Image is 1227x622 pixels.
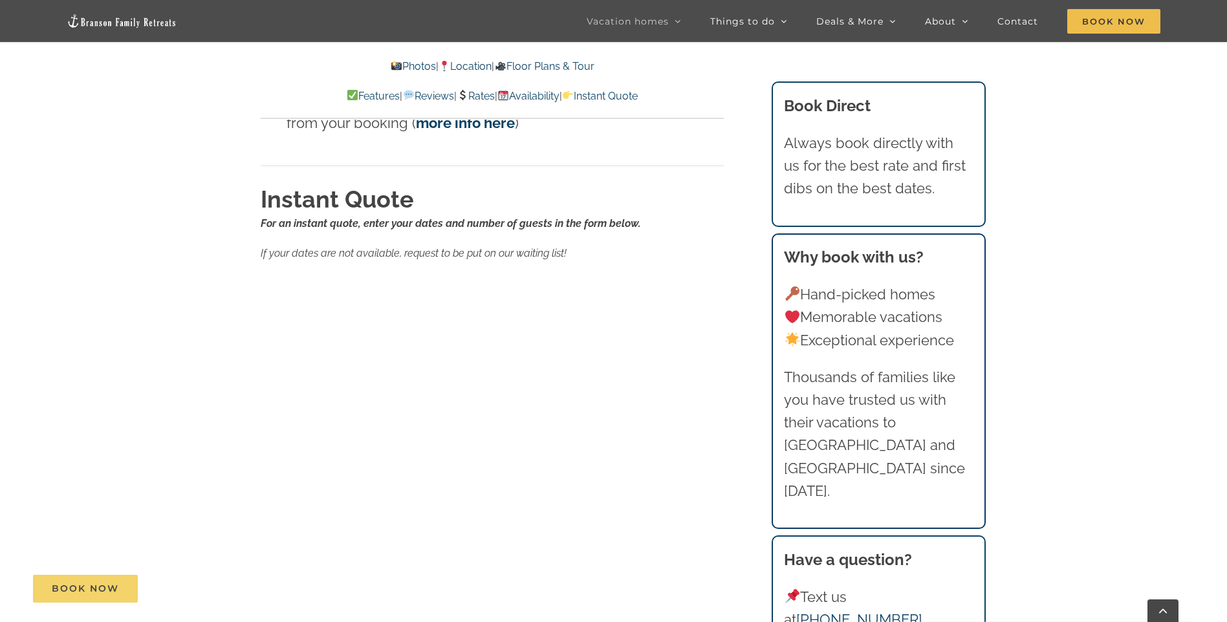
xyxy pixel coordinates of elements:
[785,310,799,324] img: ❤️
[261,186,414,213] strong: Instant Quote
[457,90,468,100] img: 💲
[391,61,402,71] img: 📸
[494,60,594,72] a: Floor Plans & Tour
[391,60,436,72] a: Photos
[784,246,973,269] h3: Why book with us?
[784,96,871,115] b: Book Direct
[347,90,358,100] img: ✅
[925,17,956,26] span: About
[439,61,450,71] img: 📍
[563,90,573,100] img: 👉
[562,90,638,102] a: Instant Quote
[997,17,1038,26] span: Contact
[261,88,724,105] p: | | | |
[498,90,508,100] img: 📆
[261,217,641,230] i: For an instant quote, enter your dates and number of guests in the form below.
[587,17,669,26] span: Vacation homes
[785,332,799,347] img: 🌟
[347,90,400,102] a: Features
[784,550,912,569] strong: Have a question?
[710,17,775,26] span: Things to do
[402,90,453,102] a: Reviews
[495,61,506,71] img: 🎥
[33,575,138,603] a: Book Now
[416,114,515,131] a: more info here
[497,90,559,102] a: Availability
[439,60,492,72] a: Location
[67,14,177,28] img: Branson Family Retreats Logo
[1067,9,1160,34] span: Book Now
[784,132,973,200] p: Always book directly with us for the best rate and first dibs on the best dates.
[261,58,724,75] p: | |
[52,583,119,594] span: Book Now
[816,17,884,26] span: Deals & More
[457,90,495,102] a: Rates
[404,90,414,100] img: 💬
[784,366,973,502] p: Thousands of families like you have trusted us with their vacations to [GEOGRAPHIC_DATA] and [GEO...
[785,286,799,301] img: 🔑
[261,247,567,259] em: If your dates are not available, request to be put on our waiting list!
[784,283,973,352] p: Hand-picked homes Memorable vacations Exceptional experience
